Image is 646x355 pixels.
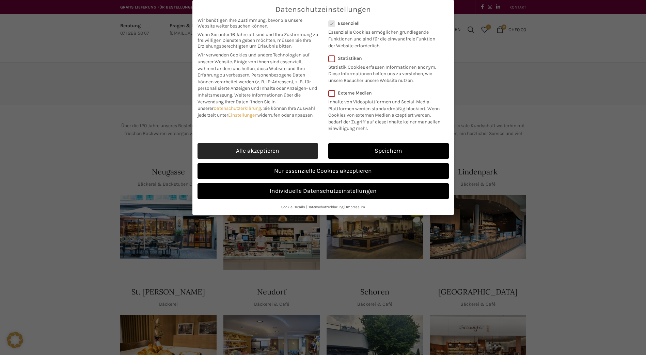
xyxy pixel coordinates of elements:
[198,72,317,98] span: Personenbezogene Daten können verarbeitet werden (z. B. IP-Adressen), z. B. für personalisierte A...
[198,17,318,29] span: Wir benötigen Ihre Zustimmung, bevor Sie unsere Website weiter besuchen können.
[328,55,440,61] label: Statistiken
[275,5,371,14] span: Datenschutzeinstellungen
[198,32,318,49] span: Wenn Sie unter 16 Jahre alt sind und Ihre Zustimmung zu freiwilligen Diensten geben möchten, müss...
[228,112,257,118] a: Einstellungen
[328,90,444,96] label: Externe Medien
[328,20,440,26] label: Essenziell
[308,205,344,209] a: Datenschutzerklärung
[198,92,301,111] span: Weitere Informationen über die Verwendung Ihrer Daten finden Sie in unserer .
[198,143,318,159] a: Alle akzeptieren
[214,105,261,111] a: Datenschutzerklärung
[328,26,440,49] p: Essenzielle Cookies ermöglichen grundlegende Funktionen und sind für die einwandfreie Funktion de...
[198,52,310,78] span: Wir verwenden Cookies und andere Technologien auf unserer Website. Einige von ihnen sind essenzie...
[198,105,315,118] span: Sie können Ihre Auswahl jederzeit unter widerrufen oder anpassen.
[281,205,305,209] a: Cookie-Details
[328,143,449,159] a: Speichern
[198,183,449,199] a: Individuelle Datenschutzeinstellungen
[328,61,440,84] p: Statistik Cookies erfassen Informationen anonym. Diese Informationen helfen uns zu verstehen, wie...
[328,96,444,132] p: Inhalte von Videoplattformen und Social-Media-Plattformen werden standardmäßig blockiert. Wenn Co...
[346,205,365,209] a: Impressum
[198,163,449,179] a: Nur essenzielle Cookies akzeptieren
